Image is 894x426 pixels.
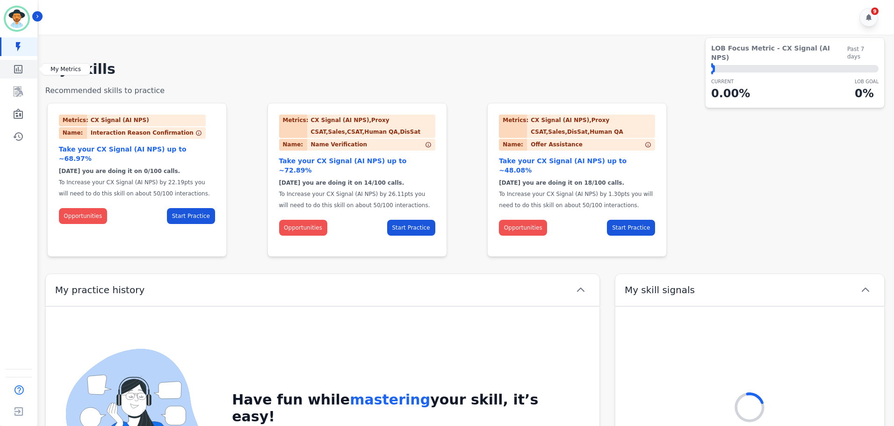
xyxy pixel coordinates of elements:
[279,220,327,236] button: Opportunities
[59,179,210,197] span: To Increase your CX Signal (AI NPS) by 22.19pts you will need to do this skill on about 50/100 in...
[279,139,368,151] div: Name Verification
[847,45,879,60] span: Past 7 days
[387,220,435,236] button: Start Practice
[499,191,653,209] span: To Increase your CX Signal (AI NPS) by 1.30pts you will need to do this skill on about 50/100 int...
[607,220,655,236] button: Start Practice
[711,85,750,102] p: 0.00 %
[279,156,435,175] div: Take your CX Signal (AI NPS) up to ~72.89%
[59,208,107,224] button: Opportunities
[59,168,180,174] span: [DATE] you are doing it on 0/100 calls.
[615,274,885,306] button: My skill signals chevron up
[575,284,586,296] svg: chevron up
[45,274,600,306] button: My practice history chevron up
[350,391,430,408] span: mastering
[279,115,307,138] div: Metrics:
[625,283,695,296] span: My skill signals
[55,283,144,296] span: My practice history
[59,127,194,139] div: Interaction Reason Confirmation
[167,208,215,224] button: Start Practice
[499,220,547,236] button: Opportunities
[279,191,430,209] span: To Increase your CX Signal (AI NPS) by 26.11pts you will need to do this skill on about 50/100 in...
[232,391,581,425] h2: Have fun while your skill, it’s easy!
[279,139,307,151] div: Name:
[279,180,404,186] span: [DATE] you are doing it on 14/100 calls.
[711,43,847,62] span: LOB Focus Metric - CX Signal (AI NPS)
[499,156,655,175] div: Take your CX Signal (AI NPS) up to ~48.08%
[59,144,215,163] div: Take your CX Signal (AI NPS) up to ~68.97%
[45,86,165,95] span: Recommended skills to practice
[91,115,153,126] div: CX Signal (AI NPS)
[711,78,750,85] p: CURRENT
[871,7,879,15] div: 9
[711,65,715,72] div: ⬤
[499,139,527,151] div: Name:
[855,78,879,85] p: LOB Goal
[59,127,87,139] div: Name:
[860,284,871,296] svg: chevron up
[499,115,527,138] div: Metrics:
[855,85,879,102] p: 0 %
[531,115,655,138] div: CX Signal (AI NPS),Proxy CSAT,Sales,DisSat,Human QA
[499,180,624,186] span: [DATE] you are doing it on 18/100 calls.
[311,115,435,138] div: CX Signal (AI NPS),Proxy CSAT,Sales,CSAT,Human QA,DisSat
[59,115,87,126] div: Metrics:
[6,7,28,30] img: Bordered avatar
[499,139,583,151] div: Offer Assistance
[45,61,885,78] h1: My Skills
